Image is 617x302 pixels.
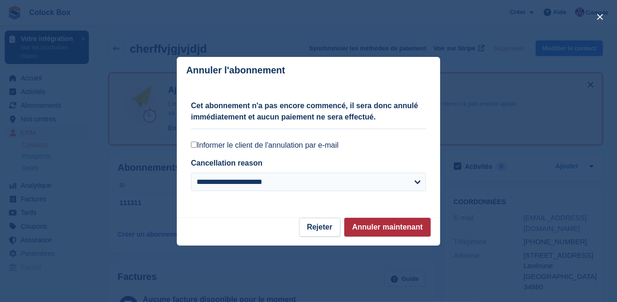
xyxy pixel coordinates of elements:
[344,218,431,237] button: Annuler maintenant
[191,159,262,167] label: Cancellation reason
[191,142,197,148] input: Informer le client de l'annulation par e-mail
[593,9,608,24] button: close
[299,218,340,237] button: Rejeter
[191,100,426,123] p: Cet abonnement n'a pas encore commencé, il sera donc annulé immédiatement et aucun paiement ne se...
[186,65,285,76] p: Annuler l'abonnement
[191,141,426,150] label: Informer le client de l'annulation par e-mail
